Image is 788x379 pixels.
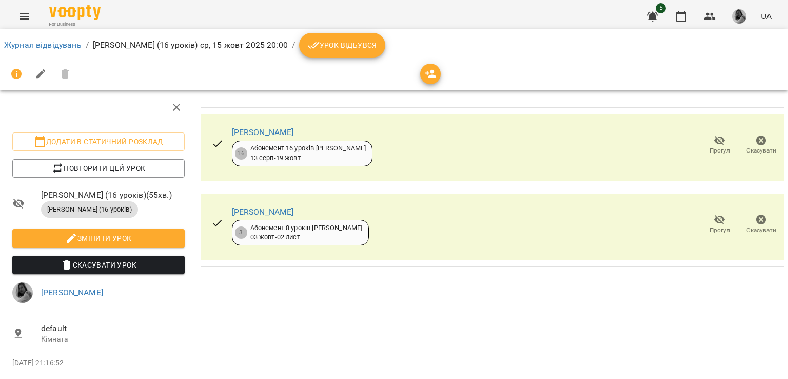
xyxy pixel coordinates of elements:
[4,40,82,50] a: Журнал відвідувань
[699,131,740,160] button: Прогул
[41,189,185,201] span: [PERSON_NAME] (16 уроків) ( 55 хв. )
[710,146,730,155] span: Прогул
[86,39,89,51] li: /
[12,4,37,29] button: Menu
[49,5,101,20] img: Voopty Logo
[740,131,782,160] button: Скасувати
[12,159,185,178] button: Повторити цей урок
[746,146,776,155] span: Скасувати
[740,210,782,239] button: Скасувати
[235,226,247,239] div: 3
[656,3,666,13] span: 5
[250,223,363,242] div: Абонемент 8 уроків [PERSON_NAME] 03 жовт - 02 лист
[232,127,294,137] a: [PERSON_NAME]
[4,33,784,58] nav: breadcrumb
[757,7,776,26] button: UA
[292,39,295,51] li: /
[12,132,185,151] button: Додати в статичний розклад
[307,39,377,51] span: Урок відбувся
[41,334,185,345] p: Кімната
[761,11,772,22] span: UA
[12,282,33,303] img: e5293e2da6ed50ac3e3312afa6d7e185.jpg
[41,205,138,214] span: [PERSON_NAME] (16 уроків)
[49,21,101,28] span: For Business
[732,9,746,24] img: e5293e2da6ed50ac3e3312afa6d7e185.jpg
[21,136,176,148] span: Додати в статичний розклад
[699,210,740,239] button: Прогул
[41,288,103,297] a: [PERSON_NAME]
[12,229,185,248] button: Змінити урок
[21,232,176,244] span: Змінити урок
[12,256,185,274] button: Скасувати Урок
[232,207,294,217] a: [PERSON_NAME]
[41,323,185,335] span: default
[250,144,366,163] div: Абонемент 16 уроків [PERSON_NAME] 13 серп - 19 жовт
[21,259,176,271] span: Скасувати Урок
[93,39,288,51] p: [PERSON_NAME] (16 уроків) ср, 15 жовт 2025 20:00
[21,162,176,175] span: Повторити цей урок
[299,33,385,58] button: Урок відбувся
[746,226,776,235] span: Скасувати
[12,358,185,368] p: [DATE] 21:16:52
[235,147,247,160] div: 16
[710,226,730,235] span: Прогул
